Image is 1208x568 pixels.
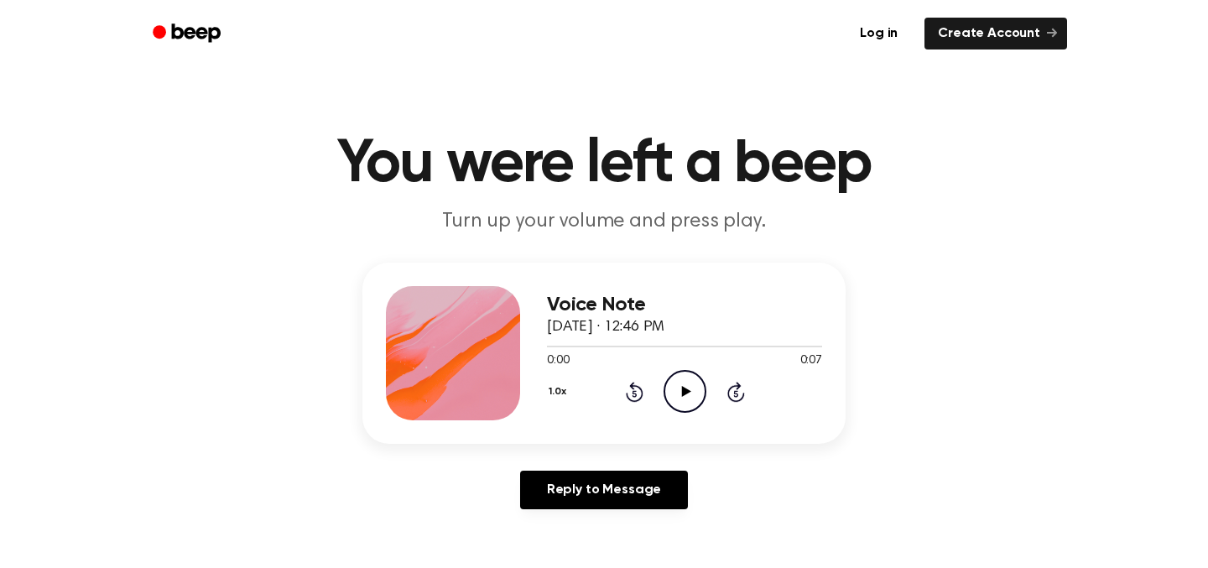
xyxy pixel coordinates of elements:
a: Reply to Message [520,471,688,509]
span: 0:00 [547,352,569,370]
span: [DATE] · 12:46 PM [547,320,664,335]
h3: Voice Note [547,294,822,316]
span: 0:07 [800,352,822,370]
p: Turn up your volume and press play. [282,208,926,236]
a: Beep [141,18,236,50]
button: 1.0x [547,378,572,406]
h1: You were left a beep [174,134,1034,195]
a: Create Account [924,18,1067,50]
a: Log in [843,14,914,53]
